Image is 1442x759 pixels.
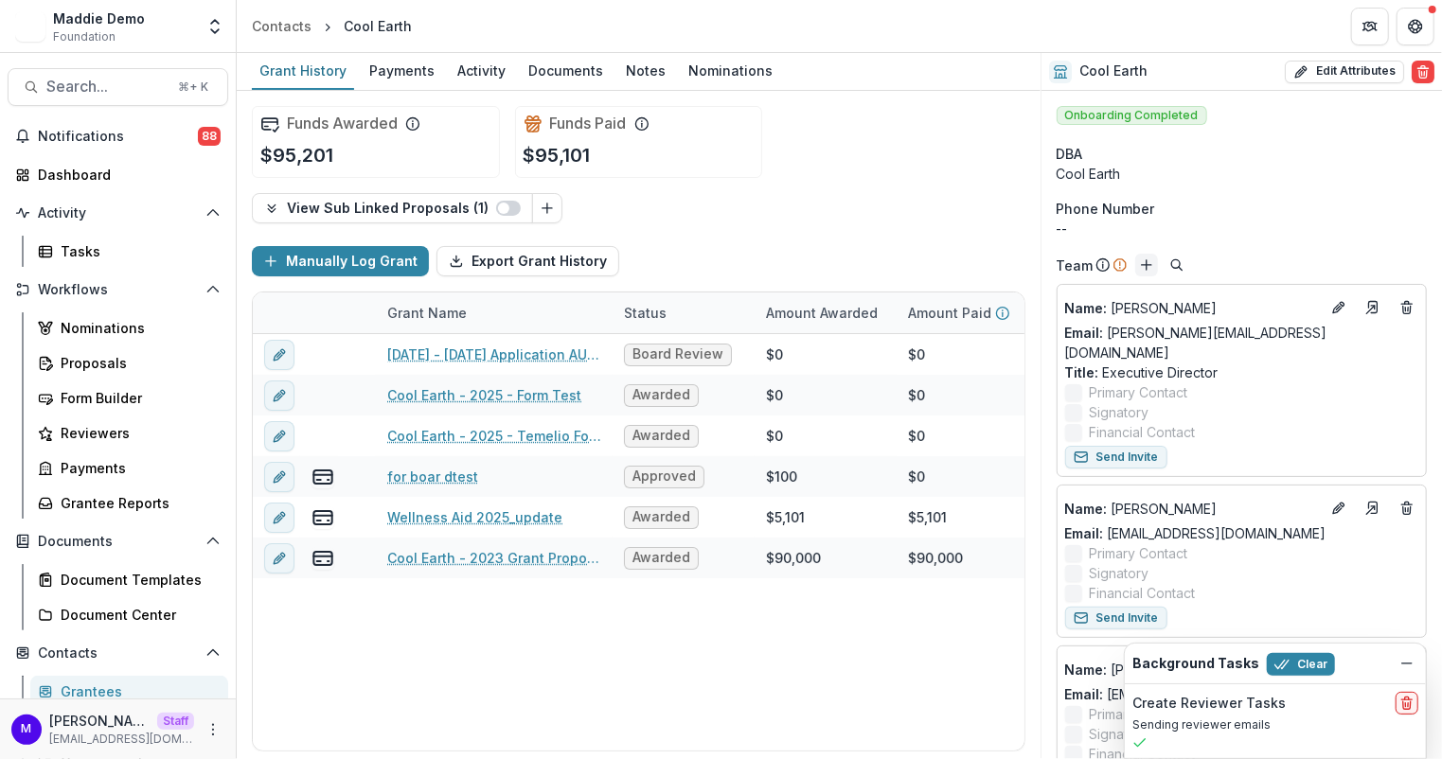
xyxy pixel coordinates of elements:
button: Deletes [1396,296,1418,319]
a: Documents [521,53,611,90]
a: Go to contact [1358,493,1388,523]
span: Foundation [53,28,116,45]
a: [DATE] - [DATE] Application AUGUST [387,344,601,364]
a: Email: [PERSON_NAME][EMAIL_ADDRESS][DOMAIN_NAME] [1065,323,1418,362]
div: Grant Name [376,303,478,323]
h2: Create Reviewer Tasks [1132,696,1286,712]
div: Amount Paid [897,292,1039,333]
span: Documents [38,534,198,550]
h2: Funds Paid [550,115,627,132]
div: Grant Name [376,292,613,333]
span: Primary Contact [1090,382,1188,402]
div: Documents [521,57,611,84]
button: edit [264,503,294,533]
div: Maddie [22,723,32,735]
div: Dashboard [38,165,213,185]
a: Document Templates [30,564,228,595]
div: Status [613,292,755,333]
a: Reviewers [30,417,228,449]
div: Amount Awarded [755,292,897,333]
div: $100 [766,467,797,486]
button: edit [264,380,294,411]
p: Executive Director [1065,362,1418,382]
span: Name : [1065,501,1108,517]
a: Notes [618,53,673,90]
a: Document Center [30,599,228,630]
img: Maddie Demo [15,11,45,42]
a: Dashboard [8,159,228,190]
span: Phone Number [1057,199,1155,219]
span: Activity [38,205,198,221]
button: Edit [1327,497,1350,520]
button: view-payments [312,506,334,529]
div: $90,000 [766,548,821,568]
div: $0 [908,467,925,486]
div: $0 [766,385,783,405]
div: $0 [766,344,783,364]
div: $5,101 [908,507,947,527]
a: Name: [PERSON_NAME] [1065,298,1320,318]
button: Link Grants [532,193,562,223]
span: Primary Contact [1090,543,1188,563]
a: Name: [PERSON_NAME] [1065,499,1320,519]
p: [EMAIL_ADDRESS][DOMAIN_NAME] [49,731,194,748]
p: Sending reviewer emails [1132,716,1418,733]
span: Signatory [1090,402,1149,422]
p: View Sub Linked Proposals ( 1 ) [287,201,496,217]
button: edit [264,421,294,451]
a: Tasks [30,236,228,267]
button: edit [264,543,294,574]
span: Email: [1065,325,1104,341]
button: Open Contacts [8,638,228,668]
p: Team [1057,256,1094,275]
a: Cool Earth - 2023 Grant Proposal [387,548,601,568]
button: edit [264,462,294,492]
a: Form Builder [30,382,228,414]
a: Grantee Reports [30,487,228,519]
span: Email: [1065,686,1104,702]
button: View Sub Linked Proposals (1) [252,193,533,223]
div: Reviewers [61,423,213,443]
button: Edit [1327,296,1350,319]
button: Partners [1351,8,1389,45]
div: Payments [362,57,442,84]
button: Send Invite [1065,446,1167,468]
a: Cool Earth - 2025 - Form Test [387,385,581,405]
button: Search... [8,68,228,106]
div: $0 [908,344,925,364]
button: Notifications88 [8,121,228,151]
span: Onboarding Completed [1057,106,1207,125]
div: $90,000 [908,548,963,568]
button: Edit Attributes [1285,61,1404,83]
span: Awarded [632,550,690,566]
div: Activity [450,57,513,84]
div: Cool Earth [344,16,412,36]
div: Form Builder [61,388,213,408]
div: $5,101 [766,507,805,527]
h2: Cool Earth [1079,63,1148,79]
p: Staff [157,713,194,730]
a: Activity [450,53,513,90]
div: Cool Earth [1057,164,1427,184]
button: Open Workflows [8,274,228,305]
span: Financial Contact [1090,422,1196,442]
span: Signatory [1090,724,1149,744]
span: Financial Contact [1090,583,1196,603]
a: Payments [362,53,442,90]
span: Awarded [632,387,690,403]
span: Name : [1065,300,1108,316]
p: [PERSON_NAME] [1065,660,1320,680]
div: -- [1057,219,1427,238]
div: Notes [618,57,673,84]
p: [PERSON_NAME] [1065,298,1320,318]
div: Tasks [61,241,213,261]
h2: Funds Awarded [287,115,398,132]
div: $0 [766,426,783,446]
a: Grant History [252,53,354,90]
button: Manually Log Grant [252,246,429,276]
button: view-payments [312,547,334,570]
span: Board Review [632,346,723,362]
